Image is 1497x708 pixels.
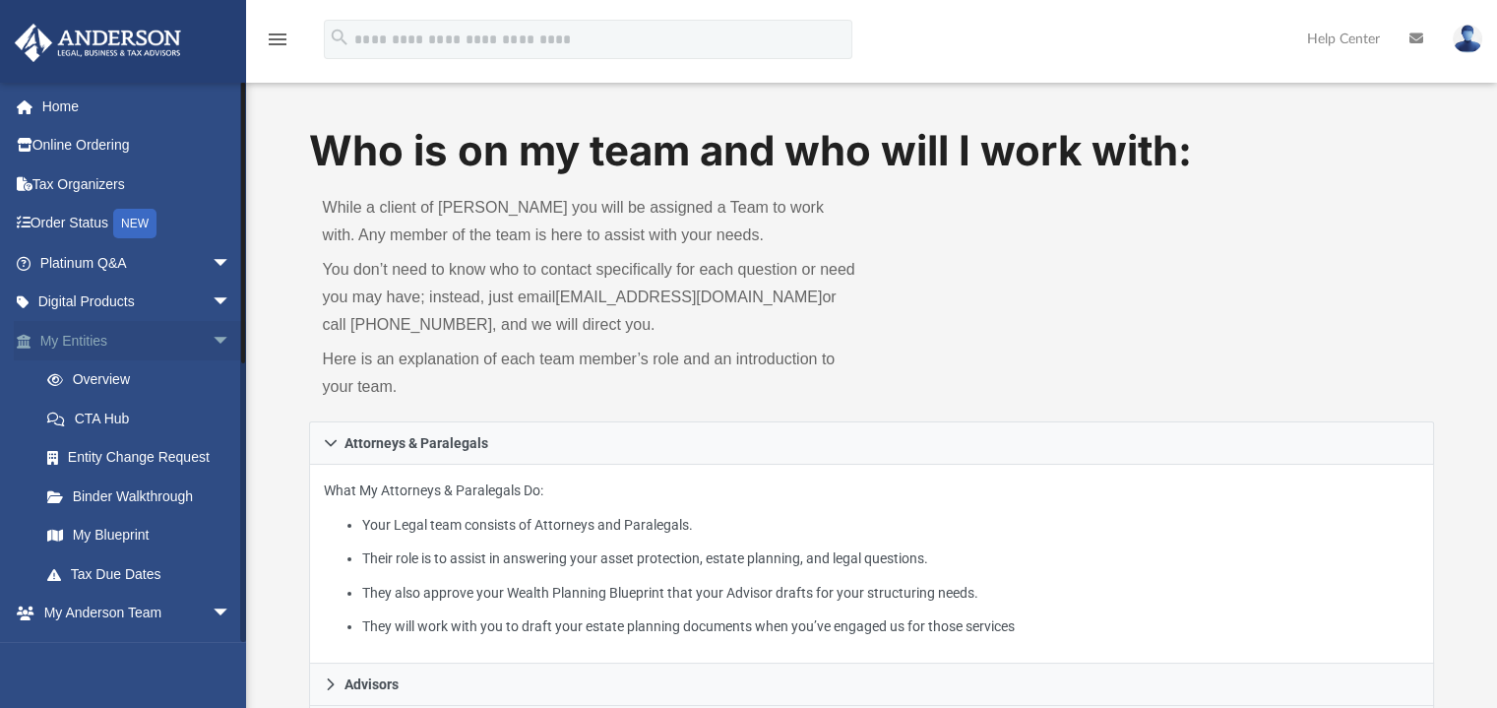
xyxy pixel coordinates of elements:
[555,289,822,305] a: [EMAIL_ADDRESS][DOMAIN_NAME]
[309,122,1435,180] h1: Who is on my team and who will I work with:
[212,243,251,284] span: arrow_drop_down
[362,614,1420,639] li: They will work with you to draft your estate planning documents when you’ve engaged us for those ...
[309,465,1435,665] div: Attorneys & Paralegals
[28,554,261,594] a: Tax Due Dates
[28,399,261,438] a: CTA Hub
[113,209,156,238] div: NEW
[14,204,261,244] a: Order StatusNEW
[14,126,261,165] a: Online Ordering
[362,547,1420,571] li: Their role is to assist in answering your asset protection, estate planning, and legal questions.
[309,664,1435,706] a: Advisors
[28,477,261,516] a: Binder Walkthrough
[309,421,1435,465] a: Attorneys & Paralegals
[28,516,251,555] a: My Blueprint
[14,87,261,126] a: Home
[323,256,858,339] p: You don’t need to know who to contact specifically for each question or need you may have; instea...
[28,360,261,400] a: Overview
[362,513,1420,538] li: Your Legal team consists of Attorneys and Paralegals.
[329,27,350,48] i: search
[28,632,241,672] a: My Anderson Team
[344,436,488,450] span: Attorneys & Paralegals
[212,321,251,361] span: arrow_drop_down
[9,24,187,62] img: Anderson Advisors Platinum Portal
[14,283,261,322] a: Digital Productsarrow_drop_down
[323,346,858,401] p: Here is an explanation of each team member’s role and an introduction to your team.
[362,581,1420,606] li: They also approve your Wealth Planning Blueprint that your Advisor drafts for your structuring ne...
[14,594,251,633] a: My Anderson Teamarrow_drop_down
[212,594,251,634] span: arrow_drop_down
[14,321,261,360] a: My Entitiesarrow_drop_down
[266,37,289,51] a: menu
[28,438,261,478] a: Entity Change Request
[344,677,399,691] span: Advisors
[14,243,261,283] a: Platinum Q&Aarrow_drop_down
[324,479,1420,639] p: What My Attorneys & Paralegals Do:
[323,194,858,249] p: While a client of [PERSON_NAME] you will be assigned a Team to work with. Any member of the team ...
[266,28,289,51] i: menu
[14,164,261,204] a: Tax Organizers
[212,283,251,323] span: arrow_drop_down
[1453,25,1482,53] img: User Pic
